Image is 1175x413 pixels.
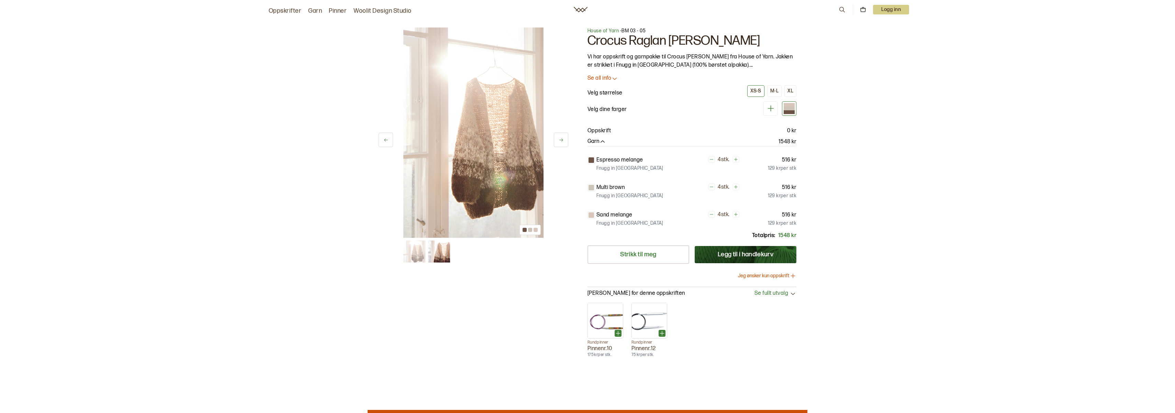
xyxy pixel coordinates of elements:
p: 1548 kr [779,138,796,146]
a: Strikk til meg [587,245,689,264]
p: 129 kr per stk [768,165,796,172]
button: M-L [767,85,782,97]
button: XL [784,85,796,97]
p: 1548 kr [778,232,796,240]
p: 4 stk. [718,156,729,164]
p: [PERSON_NAME] for denne oppskriften [587,290,685,297]
button: Legg til i handlekurv [695,246,796,263]
p: 516 kr [782,211,796,219]
a: Garn [308,6,322,16]
button: Jeg ønsker kun oppskrift [738,272,796,279]
p: 4 stk. [718,211,729,219]
p: Sand melange [596,211,633,219]
h1: Crocus Raglan [PERSON_NAME] [587,34,796,47]
button: User dropdown [873,5,909,14]
p: Pinnenr. 10 [587,345,623,353]
p: 4 stk. [718,184,729,191]
a: Pinner [329,6,347,16]
p: Velg størrelse [587,89,623,97]
a: Woolit [574,7,587,12]
button: Se all info [587,75,796,82]
p: Espresso melange [596,156,643,164]
span: Se fullt utvalg [754,290,788,297]
p: Totalpris: [752,232,775,240]
p: 129 kr per stk [768,220,796,227]
p: Vi har oppskrift og garnpakke til Crocus [PERSON_NAME] fra House of Yarn. Jakken er strikket i Fn... [587,53,796,69]
img: Pinne [588,303,623,338]
p: 129 kr per stk [768,192,796,199]
button: [PERSON_NAME] for denne oppskriftenSe fullt utvalg [587,290,796,297]
p: 175 kr per stk. [587,352,623,358]
a: Woolit Design Studio [354,6,412,16]
div: Beige [782,101,796,116]
p: Fnugg in [GEOGRAPHIC_DATA] [596,220,663,227]
p: Fnugg in [GEOGRAPHIC_DATA] [596,192,663,199]
div: M-L [770,88,779,94]
p: Velg dine farger [587,105,627,114]
div: XS-S [750,88,761,94]
p: Fnugg in [GEOGRAPHIC_DATA] [596,165,663,172]
p: Rundpinner [631,340,667,345]
p: Oppskrift [587,127,611,135]
div: XL [787,88,793,94]
button: Garn [587,138,606,145]
img: Pinne [632,303,667,338]
p: - BM 03 - 05 [587,27,796,34]
p: 516 kr [782,156,796,164]
p: Rundpinner [587,340,623,345]
p: 75 kr per stk. [631,352,667,358]
p: Se all info [587,75,611,82]
p: Multi brown [596,183,625,192]
p: 0 kr [787,127,796,135]
a: House of Yarn [587,28,619,34]
button: XS-S [747,85,764,97]
a: Oppskrifter [269,6,301,16]
p: Pinnenr. 12 [631,345,667,353]
p: 516 kr [782,183,796,192]
p: Logg inn [873,5,909,14]
img: Bilde av oppskrift [403,27,544,238]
